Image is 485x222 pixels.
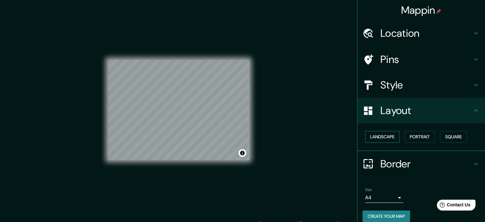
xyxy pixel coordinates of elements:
[405,131,435,143] button: Portrait
[380,79,472,91] h4: Style
[365,193,403,203] div: A4
[365,187,372,192] label: Size
[357,151,485,177] div: Border
[357,20,485,46] div: Location
[357,47,485,72] div: Pins
[428,197,478,215] iframe: Help widget launcher
[239,149,246,157] button: Toggle attribution
[380,27,472,40] h4: Location
[365,131,400,143] button: Landscape
[357,98,485,123] div: Layout
[357,72,485,98] div: Style
[380,104,472,117] h4: Layout
[436,9,441,14] img: pin-icon.png
[380,157,472,170] h4: Border
[108,60,249,160] canvas: Map
[401,4,442,17] h4: Mappin
[380,53,472,66] h4: Pins
[440,131,467,143] button: Square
